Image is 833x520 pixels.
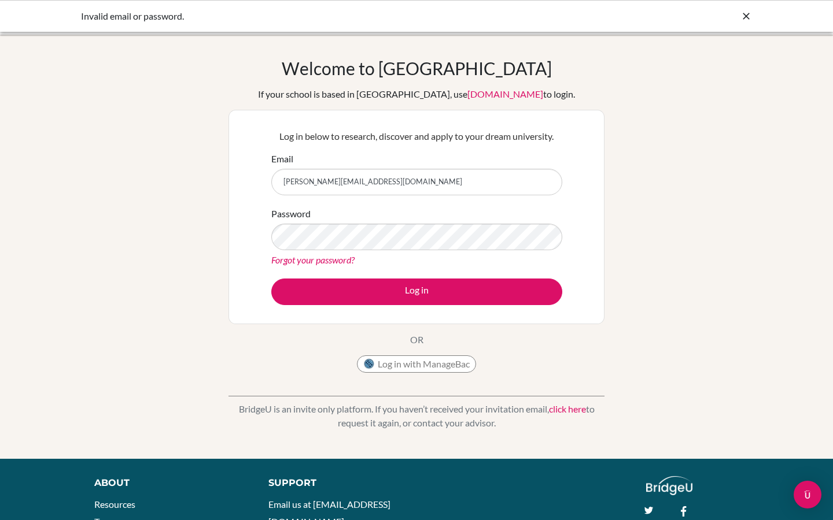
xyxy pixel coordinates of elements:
[94,499,135,510] a: Resources
[258,87,575,101] div: If your school is based in [GEOGRAPHIC_DATA], use to login.
[646,476,693,495] img: logo_white@2x-f4f0deed5e89b7ecb1c2cc34c3e3d731f90f0f143d5ea2071677605dd97b5244.png
[94,476,242,490] div: About
[268,476,405,490] div: Support
[549,403,586,414] a: click here
[271,278,562,305] button: Log in
[282,58,552,79] h1: Welcome to [GEOGRAPHIC_DATA]
[794,481,821,508] div: Open Intercom Messenger
[467,88,543,99] a: [DOMAIN_NAME]
[271,254,355,265] a: Forgot your password?
[357,355,476,373] button: Log in with ManageBac
[271,129,562,143] p: Log in below to research, discover and apply to your dream university.
[228,402,605,430] p: BridgeU is an invite only platform. If you haven’t received your invitation email, to request it ...
[271,207,311,221] label: Password
[410,333,423,347] p: OR
[271,152,293,166] label: Email
[81,9,578,23] div: Invalid email or password.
